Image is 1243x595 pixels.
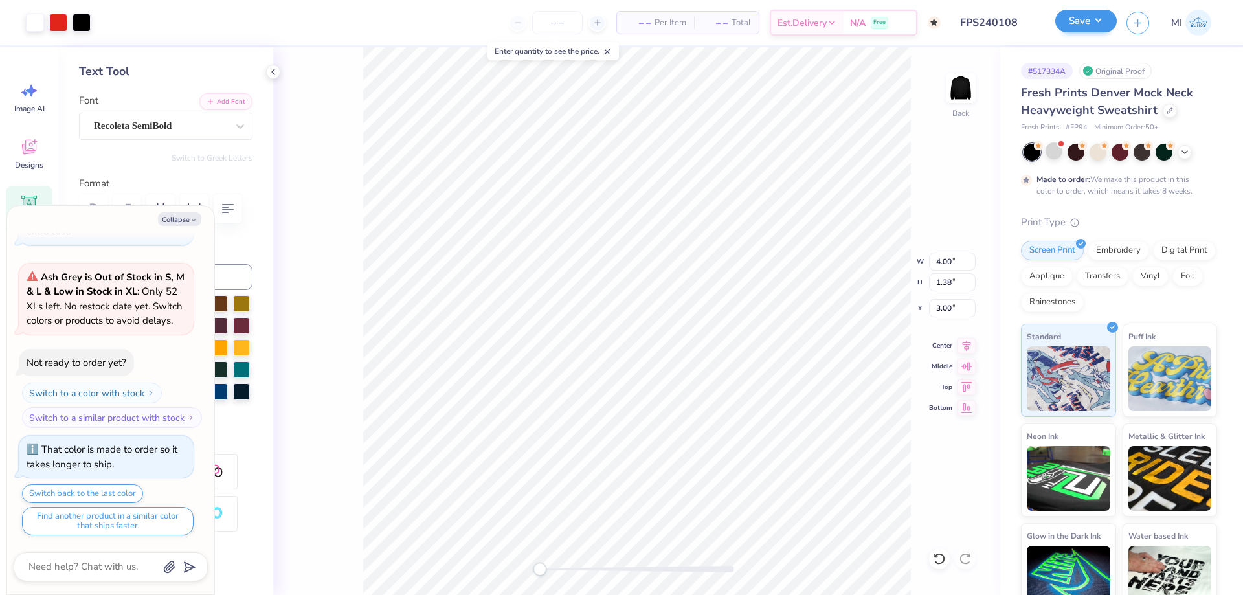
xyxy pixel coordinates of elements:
div: Back [952,107,969,119]
span: Puff Ink [1128,330,1156,343]
span: Fresh Prints [1021,122,1059,133]
div: Screen Print [1021,241,1084,260]
span: MI [1171,16,1182,30]
div: Vinyl [1132,267,1169,286]
div: Applique [1021,267,1073,286]
div: Not ready to order yet? [27,356,126,369]
span: Middle [929,361,952,372]
span: # FP94 [1066,122,1088,133]
button: Switch to a similar product with stock [22,407,202,428]
span: Fresh Prints Denver Mock Neck Heavyweight Sweatshirt [1021,85,1193,118]
span: – – [702,16,728,30]
span: Metallic & Glitter Ink [1128,429,1205,443]
div: # 517334A [1021,63,1073,79]
img: Back [948,75,974,101]
img: Neon Ink [1027,446,1110,511]
span: Image AI [14,104,45,114]
div: Accessibility label [533,563,546,576]
div: Print Type [1021,215,1217,230]
div: Text Tool [79,63,252,80]
div: That color is made to order so it takes longer to ship. [27,443,177,471]
span: Center [929,341,952,351]
img: Mark Isaac [1185,10,1211,36]
span: Total [732,16,751,30]
img: Switch to a color with stock [147,389,155,397]
label: Format [79,176,252,191]
div: Embroidery [1088,241,1149,260]
span: Free [873,18,886,27]
span: Standard [1027,330,1061,343]
button: Find another product in a similar color that ships faster [22,507,194,535]
input: – – [532,11,583,34]
label: Font [79,93,98,108]
a: MI [1165,10,1217,36]
button: Switch to a color with stock [22,383,162,403]
img: Standard [1027,346,1110,411]
strong: Ash Grey is Out of Stock in S, M & L & Low in Stock in XL [27,271,185,298]
div: Original Proof [1079,63,1152,79]
img: Switch to a similar product with stock [187,414,195,421]
div: Digital Print [1153,241,1216,260]
span: – – [625,16,651,30]
span: Bottom [929,403,952,413]
span: Est. Delivery [778,16,827,30]
button: Switch to Greek Letters [172,153,252,163]
button: Switch back to the last color [22,484,143,503]
button: Add Font [199,93,252,110]
div: Transfers [1077,267,1128,286]
strong: Made to order: [1036,174,1090,185]
div: Foil [1172,267,1203,286]
div: Rhinestones [1021,293,1084,312]
span: Designs [15,160,43,170]
span: : Only 52 XLs left. No restock date yet. Switch colors or products to avoid delays. [27,271,185,328]
input: Untitled Design [950,10,1046,36]
div: Enter quantity to see the price. [487,42,619,60]
span: Water based Ink [1128,529,1188,543]
span: N/A [850,16,866,30]
button: Save [1055,10,1117,32]
span: Neon Ink [1027,429,1058,443]
span: Per Item [655,16,686,30]
span: Minimum Order: 50 + [1094,122,1159,133]
img: Puff Ink [1128,346,1212,411]
img: Metallic & Glitter Ink [1128,446,1212,511]
span: Top [929,382,952,392]
button: Collapse [158,212,201,226]
div: We make this product in this color to order, which means it takes 8 weeks. [1036,174,1196,197]
span: Glow in the Dark Ink [1027,529,1101,543]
